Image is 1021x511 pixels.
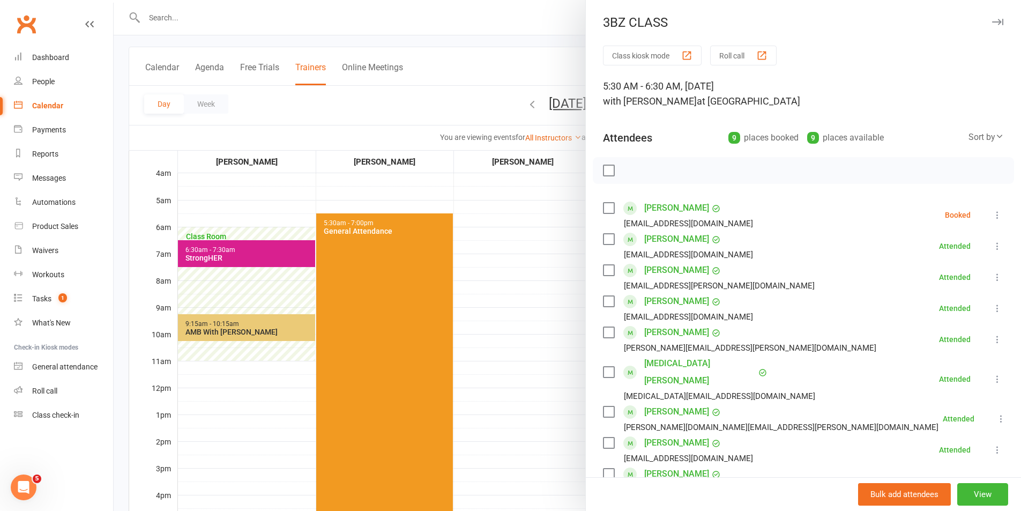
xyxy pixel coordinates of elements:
div: Sort by [968,130,1004,144]
div: Calendar [32,101,63,110]
div: Attendees [603,130,652,145]
a: [MEDICAL_DATA][PERSON_NAME] [644,355,756,389]
a: Payments [14,118,113,142]
div: Roll call [32,387,57,395]
div: Class check-in [32,411,79,419]
a: [PERSON_NAME] [644,403,709,420]
button: Bulk add attendees [858,483,951,506]
span: 1 [58,293,67,302]
div: Dashboard [32,53,69,62]
div: [EMAIL_ADDRESS][DOMAIN_NAME] [624,248,753,262]
div: People [32,77,55,86]
div: Attended [939,336,971,343]
a: Automations [14,190,113,214]
div: Waivers [32,246,58,255]
div: 3BZ CLASS [586,15,1021,30]
span: at [GEOGRAPHIC_DATA] [697,95,800,107]
div: 9 [728,132,740,144]
a: [PERSON_NAME] [644,231,709,248]
div: [MEDICAL_DATA][EMAIL_ADDRESS][DOMAIN_NAME] [624,389,815,403]
iframe: Intercom live chat [11,475,36,500]
a: [PERSON_NAME] [644,324,709,341]
div: Payments [32,125,66,134]
div: [EMAIL_ADDRESS][DOMAIN_NAME] [624,217,753,231]
a: Clubworx [13,11,40,38]
a: What's New [14,311,113,335]
div: [PERSON_NAME][EMAIL_ADDRESS][PERSON_NAME][DOMAIN_NAME] [624,341,876,355]
div: Booked [945,211,971,219]
div: Product Sales [32,222,78,231]
div: places booked [728,130,799,145]
a: Dashboard [14,46,113,70]
a: People [14,70,113,94]
button: View [957,483,1008,506]
a: Calendar [14,94,113,118]
div: Messages [32,174,66,182]
div: 9 [807,132,819,144]
a: [PERSON_NAME] [644,434,709,451]
div: Attended [943,415,974,423]
a: General attendance kiosk mode [14,355,113,379]
div: Attended [939,446,971,454]
a: [PERSON_NAME] [644,199,709,217]
div: Attended [939,305,971,312]
div: places available [807,130,884,145]
a: [PERSON_NAME] [644,262,709,279]
div: Attended [939,375,971,383]
div: Attended [939,242,971,250]
a: [PERSON_NAME] [644,293,709,310]
div: [PERSON_NAME][DOMAIN_NAME][EMAIL_ADDRESS][PERSON_NAME][DOMAIN_NAME] [624,420,938,434]
button: Roll call [710,46,777,65]
a: Class kiosk mode [14,403,113,427]
div: Automations [32,198,76,206]
div: General attendance [32,362,98,371]
span: with [PERSON_NAME] [603,95,697,107]
a: Waivers [14,239,113,263]
a: Product Sales [14,214,113,239]
div: [EMAIL_ADDRESS][DOMAIN_NAME] [624,310,753,324]
button: Class kiosk mode [603,46,702,65]
div: [EMAIL_ADDRESS][DOMAIN_NAME] [624,451,753,465]
div: [EMAIL_ADDRESS][PERSON_NAME][DOMAIN_NAME] [624,279,815,293]
a: Workouts [14,263,113,287]
div: Reports [32,150,58,158]
span: 5 [33,475,41,483]
div: 5:30 AM - 6:30 AM, [DATE] [603,79,1004,109]
div: What's New [32,319,71,327]
a: Roll call [14,379,113,403]
div: Workouts [32,270,64,279]
div: Tasks [32,294,51,303]
a: [PERSON_NAME] [644,465,709,483]
div: Attended [939,273,971,281]
a: Tasks 1 [14,287,113,311]
a: Reports [14,142,113,166]
a: Messages [14,166,113,190]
